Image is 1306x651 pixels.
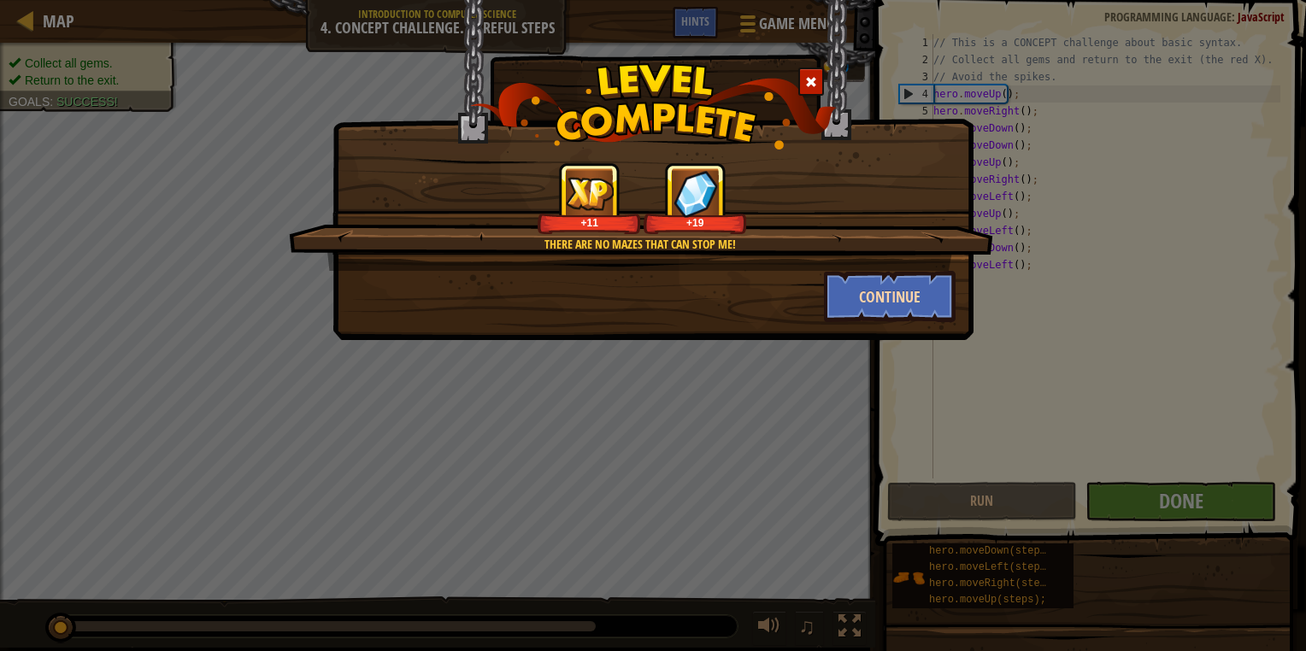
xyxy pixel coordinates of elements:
[566,177,614,210] img: reward_icon_xp.png
[541,216,638,229] div: +11
[470,63,837,150] img: level_complete.png
[370,236,909,253] div: There are no mazes that can stop me!
[824,271,956,322] button: Continue
[647,216,744,229] div: +19
[674,170,718,217] img: reward_icon_gems.png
